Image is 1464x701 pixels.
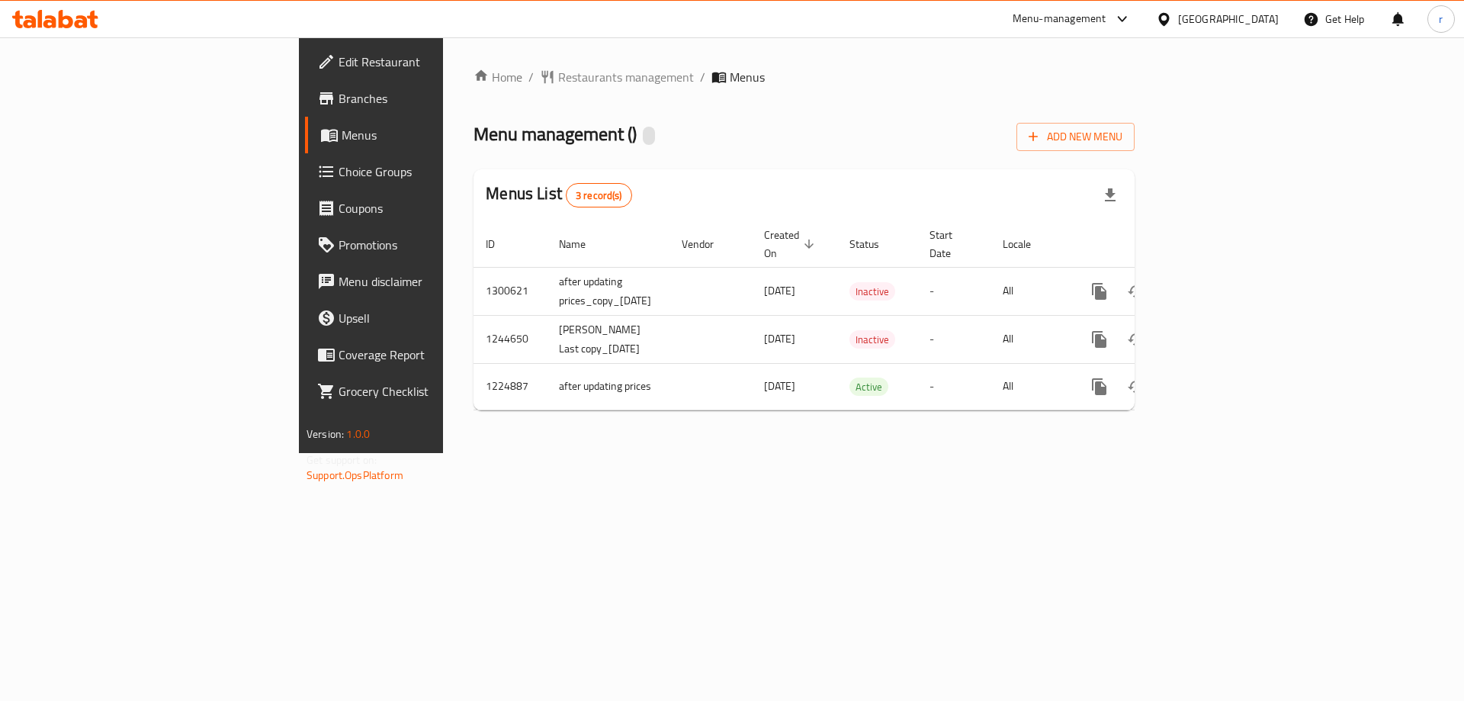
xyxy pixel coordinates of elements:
[1118,273,1154,310] button: Change Status
[547,363,669,410] td: after updating prices
[339,309,531,327] span: Upsell
[305,373,544,410] a: Grocery Checklist
[346,424,370,444] span: 1.0.0
[339,162,531,181] span: Choice Groups
[730,68,765,86] span: Menus
[849,378,888,396] div: Active
[305,190,544,227] a: Coupons
[1118,321,1154,358] button: Change Status
[540,68,694,86] a: Restaurants management
[700,68,705,86] li: /
[305,117,544,153] a: Menus
[1003,235,1051,253] span: Locale
[558,68,694,86] span: Restaurants management
[1029,127,1122,146] span: Add New Menu
[1016,123,1135,151] button: Add New Menu
[917,363,990,410] td: -
[307,424,344,444] span: Version:
[567,188,631,203] span: 3 record(s)
[764,226,819,262] span: Created On
[849,378,888,396] span: Active
[305,263,544,300] a: Menu disclaimer
[307,465,403,485] a: Support.OpsPlatform
[1439,11,1443,27] span: r
[339,272,531,291] span: Menu disclaimer
[1069,221,1240,268] th: Actions
[339,53,531,71] span: Edit Restaurant
[990,363,1069,410] td: All
[1081,273,1118,310] button: more
[305,300,544,336] a: Upsell
[929,226,972,262] span: Start Date
[917,315,990,363] td: -
[849,235,899,253] span: Status
[566,183,632,207] div: Total records count
[547,267,669,315] td: after updating prices_copy_[DATE]
[339,236,531,254] span: Promotions
[559,235,605,253] span: Name
[339,199,531,217] span: Coupons
[305,227,544,263] a: Promotions
[1118,368,1154,405] button: Change Status
[339,382,531,400] span: Grocery Checklist
[764,281,795,301] span: [DATE]
[339,89,531,108] span: Branches
[682,235,734,253] span: Vendor
[849,331,895,349] span: Inactive
[474,221,1240,410] table: enhanced table
[305,153,544,190] a: Choice Groups
[474,117,637,151] span: Menu management ( )
[764,376,795,396] span: [DATE]
[1013,10,1106,28] div: Menu-management
[305,336,544,373] a: Coverage Report
[474,68,1135,86] nav: breadcrumb
[486,235,515,253] span: ID
[990,315,1069,363] td: All
[990,267,1069,315] td: All
[917,267,990,315] td: -
[1178,11,1279,27] div: [GEOGRAPHIC_DATA]
[849,330,895,349] div: Inactive
[339,346,531,364] span: Coverage Report
[849,283,895,301] span: Inactive
[305,43,544,80] a: Edit Restaurant
[305,80,544,117] a: Branches
[764,329,795,349] span: [DATE]
[1081,321,1118,358] button: more
[849,282,895,301] div: Inactive
[1092,177,1128,214] div: Export file
[342,126,531,144] span: Menus
[1081,368,1118,405] button: more
[307,450,377,470] span: Get support on:
[547,315,669,363] td: [PERSON_NAME] Last copy_[DATE]
[486,182,631,207] h2: Menus List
